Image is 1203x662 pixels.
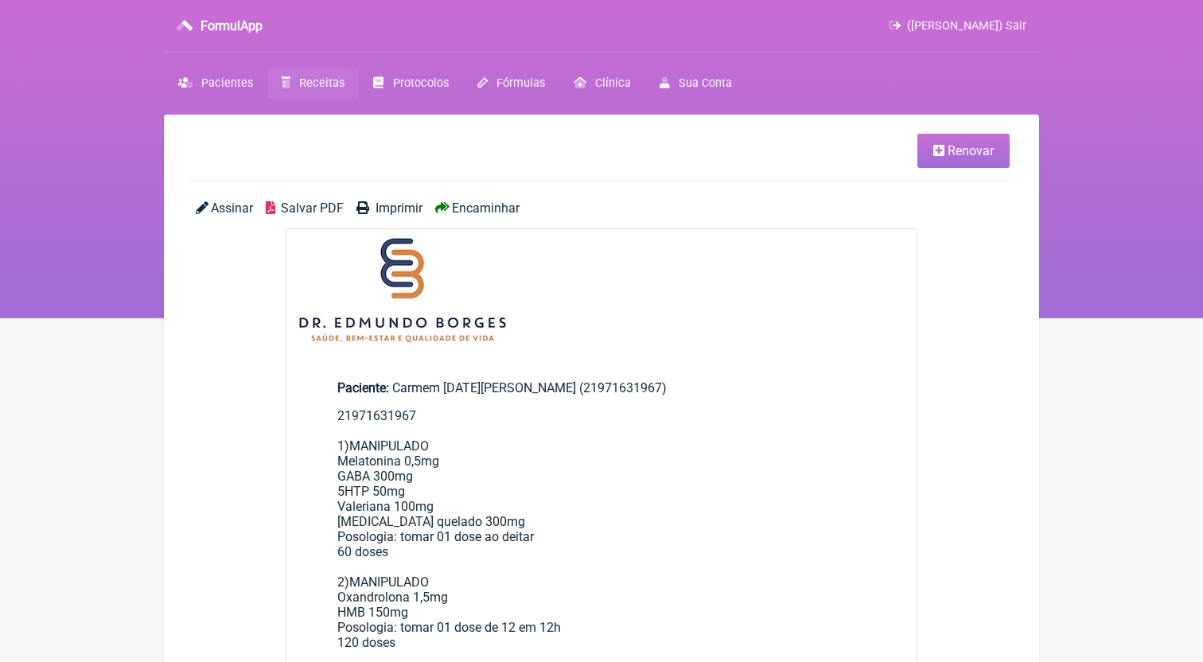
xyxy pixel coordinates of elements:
[281,201,344,216] span: Salvar PDF
[679,76,732,90] span: Sua Conta
[299,76,345,90] span: Receitas
[907,19,1026,33] span: ([PERSON_NAME]) Sair
[645,68,746,99] a: Sua Conta
[496,76,545,90] span: Fórmulas
[356,201,422,216] a: Imprimir
[266,201,344,216] a: Salvar PDF
[164,68,267,99] a: Pacientes
[559,68,645,99] a: Clínica
[267,68,359,99] a: Receitas
[393,76,449,90] span: Protocolos
[337,380,866,395] div: Carmem [DATE][PERSON_NAME] (21971631967)
[452,201,520,216] span: Encaminhar
[463,68,559,99] a: Fórmulas
[211,201,253,216] span: Assinar
[200,18,263,33] h3: FormulApp
[196,201,253,216] a: Assinar
[376,201,422,216] span: Imprimir
[286,229,518,352] img: 2Q==
[595,76,631,90] span: Clínica
[435,201,520,216] a: Encaminhar
[890,19,1026,33] a: ([PERSON_NAME]) Sair
[948,143,994,158] span: Renovar
[917,134,1010,168] a: Renovar
[337,380,389,395] span: Paciente:
[359,68,462,99] a: Protocolos
[201,76,253,90] span: Pacientes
